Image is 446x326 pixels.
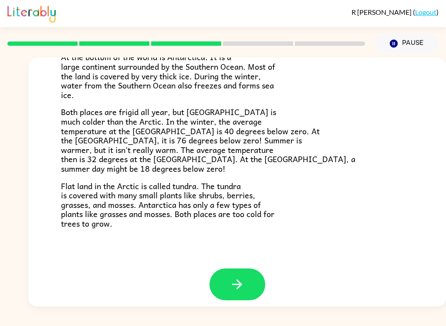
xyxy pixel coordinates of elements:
span: At the bottom of the world is Antarctica. It is a large continent surrounded by the Southern Ocea... [61,51,275,101]
span: Both places are frigid all year, but [GEOGRAPHIC_DATA] is much colder than the Arctic. In the win... [61,105,355,175]
span: R [PERSON_NAME] [351,8,413,16]
a: Logout [415,8,436,16]
div: ( ) [351,8,439,16]
span: Flat land in the Arctic is called tundra. The tundra is covered with many small plants like shrub... [61,180,274,230]
button: Pause [375,34,439,54]
img: Literably [7,3,56,23]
